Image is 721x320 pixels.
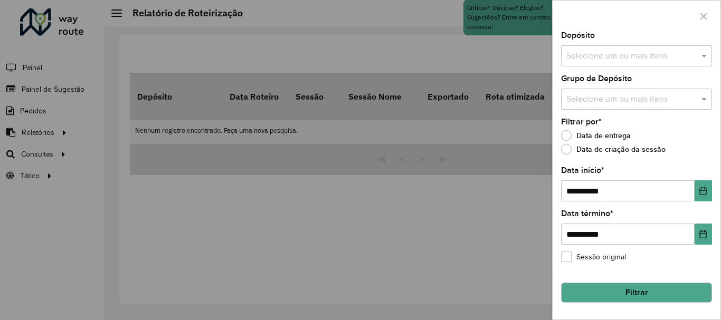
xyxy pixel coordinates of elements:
button: Choose Date [695,224,712,245]
label: Data término [561,207,613,220]
label: Grupo de Depósito [561,72,632,85]
label: Data de criação da sessão [561,144,666,154]
label: Data início [561,164,604,177]
label: Depósito [561,29,595,42]
button: Filtrar [561,283,712,303]
button: Choose Date [695,180,712,201]
label: Filtrar por [561,115,602,128]
label: Data de entrega [561,130,631,141]
label: Sessão original [561,251,626,263]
